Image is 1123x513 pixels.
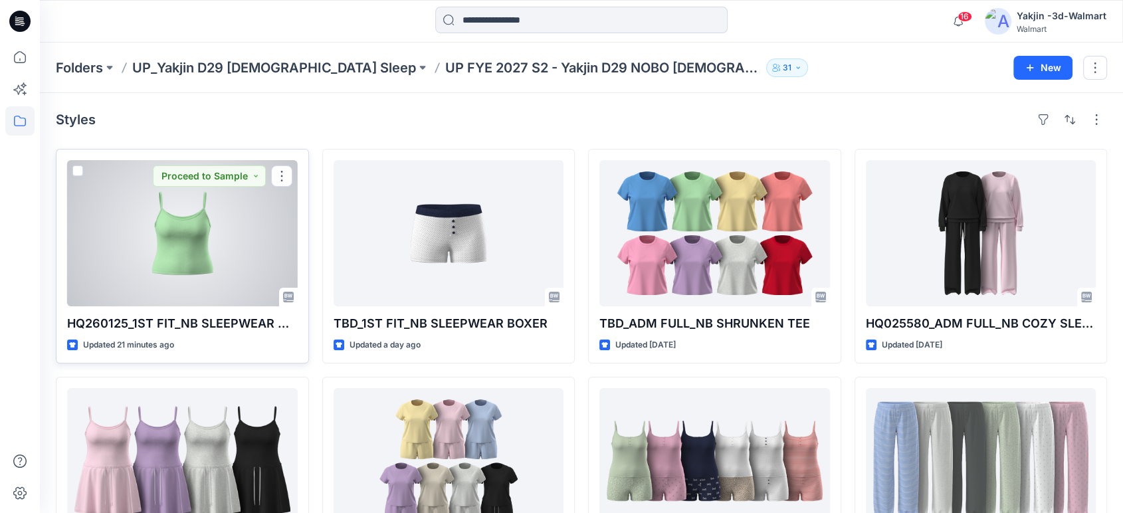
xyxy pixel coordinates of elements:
[445,58,761,77] p: UP FYE 2027 S2 - Yakjin D29 NOBO [DEMOGRAPHIC_DATA] Sleepwear
[866,314,1096,333] p: HQ025580_ADM FULL_NB COZY SLEEP TOP PANT
[56,58,103,77] a: Folders
[56,112,96,128] h4: Styles
[1017,24,1106,34] div: Walmart
[615,338,676,352] p: Updated [DATE]
[985,8,1011,35] img: avatar
[67,160,298,306] a: HQ260125_1ST FIT_NB SLEEPWEAR CAMI
[783,60,791,75] p: 31
[882,338,942,352] p: Updated [DATE]
[866,160,1096,306] a: HQ025580_ADM FULL_NB COZY SLEEP TOP PANT
[67,314,298,333] p: HQ260125_1ST FIT_NB SLEEPWEAR CAMI
[83,338,174,352] p: Updated 21 minutes ago
[334,160,564,306] a: TBD_1ST FIT_NB SLEEPWEAR BOXER
[1013,56,1072,80] button: New
[334,314,564,333] p: TBD_1ST FIT_NB SLEEPWEAR BOXER
[350,338,421,352] p: Updated a day ago
[958,11,972,22] span: 16
[599,160,830,306] a: TBD_ADM FULL_NB SHRUNKEN TEE
[766,58,808,77] button: 31
[132,58,416,77] a: UP_Yakjin D29 [DEMOGRAPHIC_DATA] Sleep
[1017,8,1106,24] div: Yakjin -3d-Walmart
[599,314,830,333] p: TBD_ADM FULL_NB SHRUNKEN TEE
